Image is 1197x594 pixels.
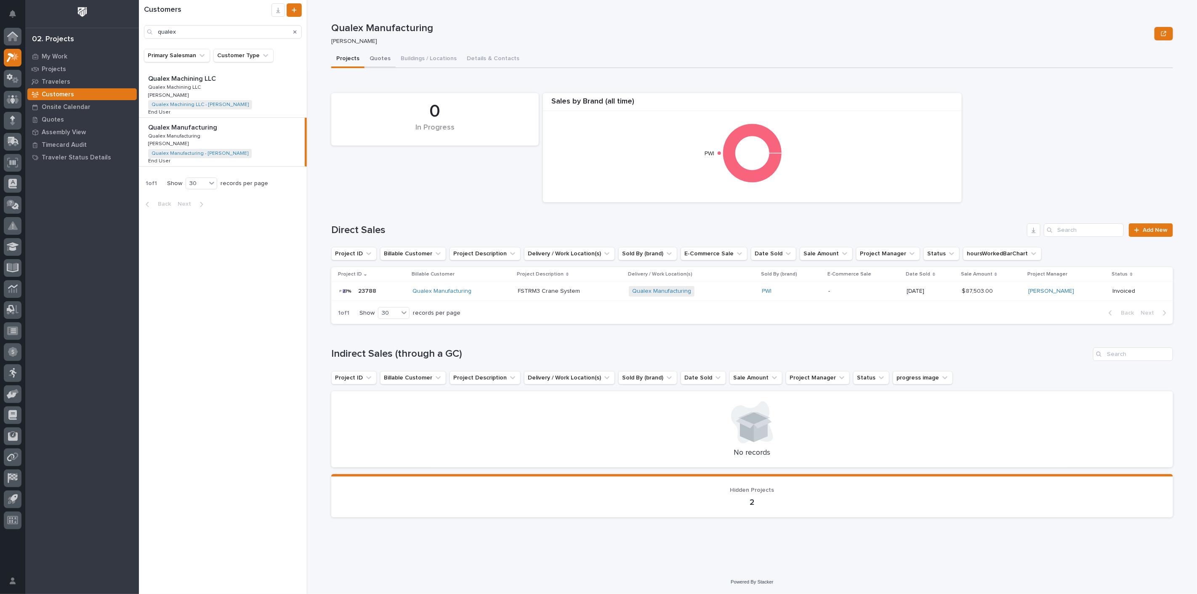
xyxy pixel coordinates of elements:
[331,50,364,68] button: Projects
[1044,223,1124,237] input: Search
[364,50,396,68] button: Quotes
[25,151,139,164] a: Traveler Status Details
[341,448,1163,458] p: No records
[730,487,774,493] span: Hidden Projects
[412,270,455,279] p: Billable Customer
[906,270,931,279] p: Date Sold
[681,371,726,385] button: Date Sold
[524,247,615,260] button: Delivery / Work Location(s)
[144,5,271,15] h1: Customers
[25,113,139,126] a: Quotes
[331,371,377,385] button: Project ID
[518,286,582,295] p: FSTRM3 Crane System
[152,151,248,156] a: Qualex Manufacturing - [PERSON_NAME]
[907,288,955,295] p: [DATE]
[828,288,900,295] p: -
[42,66,66,73] p: Projects
[731,579,773,584] a: Powered By Stacker
[25,138,139,151] a: Timecard Audit
[761,270,798,279] p: Sold By (brand)
[786,371,850,385] button: Project Manager
[139,118,307,167] a: Qualex ManufacturingQualex Manufacturing Qualex ManufacturingQualex Manufacturing [PERSON_NAME][P...
[42,91,74,98] p: Customers
[42,103,90,111] p: Onsite Calendar
[1028,288,1074,295] a: [PERSON_NAME]
[1102,309,1137,317] button: Back
[42,154,111,162] p: Traveler Status Details
[148,83,202,90] p: Qualex Machining LLC
[148,73,218,83] p: Qualex Machining LLC
[681,247,747,260] button: E-Commerce Sale
[148,122,219,132] p: Qualex Manufacturing
[524,371,615,385] button: Delivery / Work Location(s)
[380,371,446,385] button: Billable Customer
[1027,270,1067,279] p: Project Manager
[450,247,521,260] button: Project Description
[751,247,796,260] button: Date Sold
[827,270,871,279] p: E-Commerce Sale
[331,282,1173,301] tr: 2378823788 Qualex Manufacturing FSTRM3 Crane SystemFSTRM3 Crane System Qualex Manufacturing PWI -...
[346,101,524,122] div: 0
[331,247,377,260] button: Project ID
[11,10,21,24] div: Notifications
[32,35,74,44] div: 02. Projects
[25,50,139,63] a: My Work
[148,108,172,115] p: End User
[178,200,196,208] span: Next
[1116,309,1134,317] span: Back
[42,53,67,61] p: My Work
[331,348,1090,360] h1: Indirect Sales (through a GC)
[517,270,564,279] p: Project Description
[1143,227,1168,233] span: Add New
[413,310,460,317] p: records per page
[341,497,1163,507] p: 2
[729,371,782,385] button: Sale Amount
[25,101,139,113] a: Onsite Calendar
[25,63,139,75] a: Projects
[174,200,210,208] button: Next
[25,75,139,88] a: Travelers
[396,50,462,68] button: Buildings / Locations
[331,22,1151,34] p: Qualex Manufacturing
[42,78,70,86] p: Travelers
[144,25,302,39] input: Search
[331,303,356,324] p: 1 of 1
[139,69,307,118] a: Qualex Machining LLCQualex Machining LLC Qualex Machining LLCQualex Machining LLC [PERSON_NAME][P...
[186,179,206,188] div: 30
[1112,270,1128,279] p: Status
[74,4,90,20] img: Workspace Logo
[148,156,172,164] p: End User
[762,288,772,295] a: PWI
[800,247,853,260] button: Sale Amount
[331,38,1148,45] p: [PERSON_NAME]
[153,200,171,208] span: Back
[346,123,524,141] div: In Progress
[856,247,920,260] button: Project Manager
[144,49,210,62] button: Primary Salesman
[167,180,182,187] p: Show
[221,180,268,187] p: records per page
[378,309,399,318] div: 30
[412,288,471,295] a: Qualex Manufacturing
[632,288,691,295] a: Qualex Manufacturing
[42,129,86,136] p: Assembly View
[331,224,1024,236] h1: Direct Sales
[618,371,677,385] button: Sold By (brand)
[450,371,521,385] button: Project Description
[25,88,139,101] a: Customers
[4,5,21,23] button: Notifications
[853,371,889,385] button: Status
[1137,309,1173,317] button: Next
[338,270,362,279] p: Project ID
[42,141,87,149] p: Timecard Audit
[618,247,677,260] button: Sold By (brand)
[963,247,1042,260] button: hoursWorkedBarChart
[705,151,714,156] text: PWI
[213,49,274,62] button: Customer Type
[1141,309,1159,317] span: Next
[139,173,164,194] p: 1 of 1
[1093,347,1173,361] input: Search
[628,270,692,279] p: Delivery / Work Location(s)
[148,91,190,98] p: [PERSON_NAME]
